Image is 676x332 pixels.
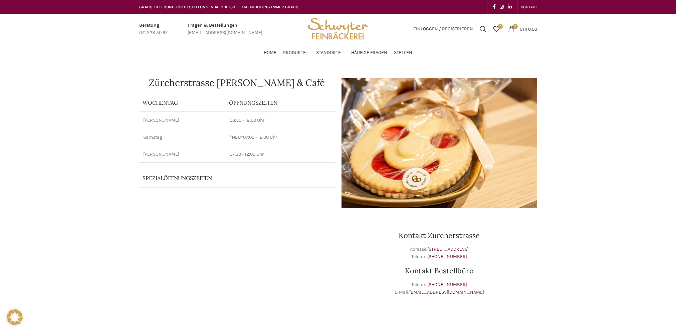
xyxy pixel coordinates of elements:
p: 06:30 - 18:00 Uhr [230,117,330,124]
a: [STREET_ADDRESS] [427,246,469,252]
p: Telefon: E-Mail: [342,281,537,296]
a: Einloggen / Registrieren [410,22,476,36]
p: Samstag [143,134,222,141]
a: Linkedin social link [506,2,514,12]
h3: Kontakt Zürcherstrasse [342,232,537,239]
p: Wochentag [143,99,223,106]
span: Einloggen / Registrieren [413,27,473,31]
a: 0 [490,22,503,36]
span: GRATIS LIEFERUNG FÜR BESTELLUNGEN AB CHF 150 - FILIALABHOLUNG IMMER GRATIS [139,5,298,9]
p: Spezialöffnungszeiten [143,174,313,182]
span: KONTAKT [521,5,537,9]
span: Stellen [394,50,412,56]
span: 0 [513,24,518,29]
a: Site logo [305,26,371,31]
a: Stellen [394,46,412,59]
bdi: 0.00 [520,26,537,32]
a: KONTAKT [521,0,537,14]
span: Häufige Fragen [351,50,387,56]
a: Infobox link [188,22,262,37]
p: [PERSON_NAME] [143,151,222,158]
a: [EMAIL_ADDRESS][DOMAIN_NAME] [409,289,484,295]
a: Häufige Fragen [351,46,387,59]
div: Secondary navigation [517,0,540,14]
a: Instagram social link [498,2,506,12]
p: [PERSON_NAME] [143,117,222,124]
span: Home [264,50,276,56]
a: Standorte [316,46,345,59]
a: Infobox link [139,22,168,37]
h3: Kontakt Bestellbüro [342,267,537,274]
iframe: schwyter zürcherstrasse 33 [139,215,335,315]
a: Facebook social link [491,2,498,12]
img: Bäckerei Schwyter [305,14,371,44]
a: [PHONE_NUMBER] [427,282,467,287]
a: Suchen [476,22,490,36]
span: 0 [498,24,503,29]
span: Produkte [283,50,306,56]
span: Standorte [316,50,341,56]
a: 0 CHF0.00 [505,22,540,36]
p: ÖFFNUNGSZEITEN [229,99,331,106]
a: Produkte [283,46,309,59]
p: 07:30 - 12:00 Uhr [230,151,330,158]
span: CHF [520,26,528,32]
p: Adresse: Telefon: [342,246,537,261]
div: Main navigation [136,46,540,59]
a: [PHONE_NUMBER] [427,254,467,259]
p: 07:00 - 12:00 Uhr [230,134,330,141]
div: Meine Wunschliste [490,22,503,36]
h1: Zürcherstrasse [PERSON_NAME] & Café [139,78,335,87]
a: Home [264,46,276,59]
